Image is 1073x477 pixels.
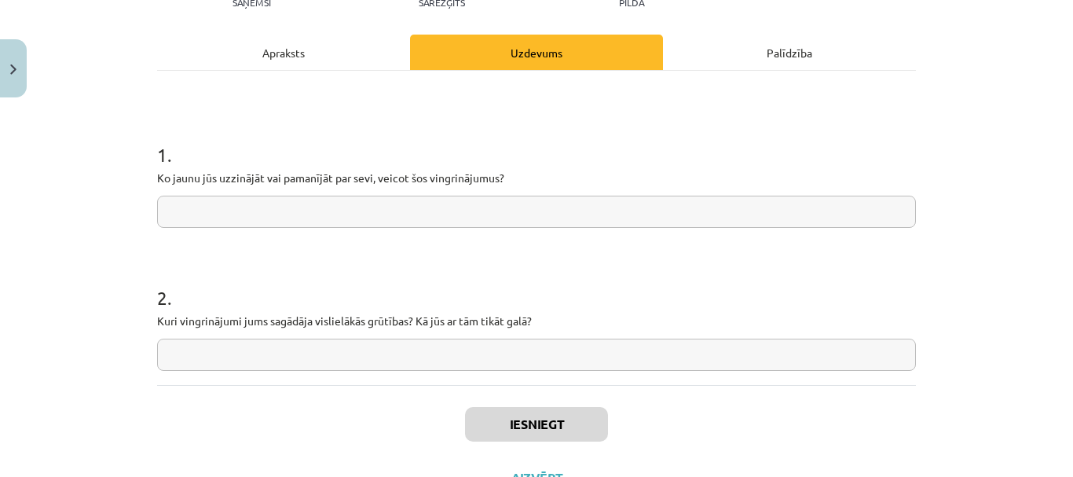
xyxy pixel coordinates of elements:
div: Uzdevums [410,35,663,70]
h1: 1 . [157,116,916,165]
button: Iesniegt [465,407,608,442]
img: icon-close-lesson-0947bae3869378f0d4975bcd49f059093ad1ed9edebbc8119c70593378902aed.svg [10,64,16,75]
p: Kuri vingrinājumi jums sagādāja vislielākās grūtības? Kā jūs ar tām tikāt galā? [157,313,916,329]
p: Ko jaunu jūs uzzinājāt vai pamanījāt par sevi, veicot šos vingrinājumus? [157,170,916,186]
div: Palīdzība [663,35,916,70]
div: Apraksts [157,35,410,70]
h1: 2 . [157,259,916,308]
